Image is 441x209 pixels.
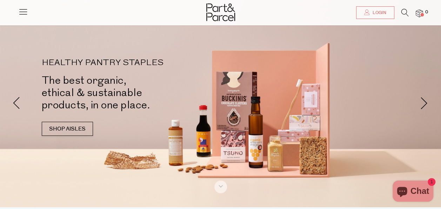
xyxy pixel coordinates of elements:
span: 0 [423,9,430,15]
a: 0 [416,9,423,17]
h2: The best organic, ethical & sustainable products, in one place. [42,74,231,111]
a: Login [356,6,394,19]
a: SHOP AISLES [42,122,93,136]
img: Part&Parcel [206,4,235,21]
span: Login [371,10,386,16]
p: HEALTHY PANTRY STAPLES [42,59,231,67]
inbox-online-store-chat: Shopify online store chat [390,180,435,203]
